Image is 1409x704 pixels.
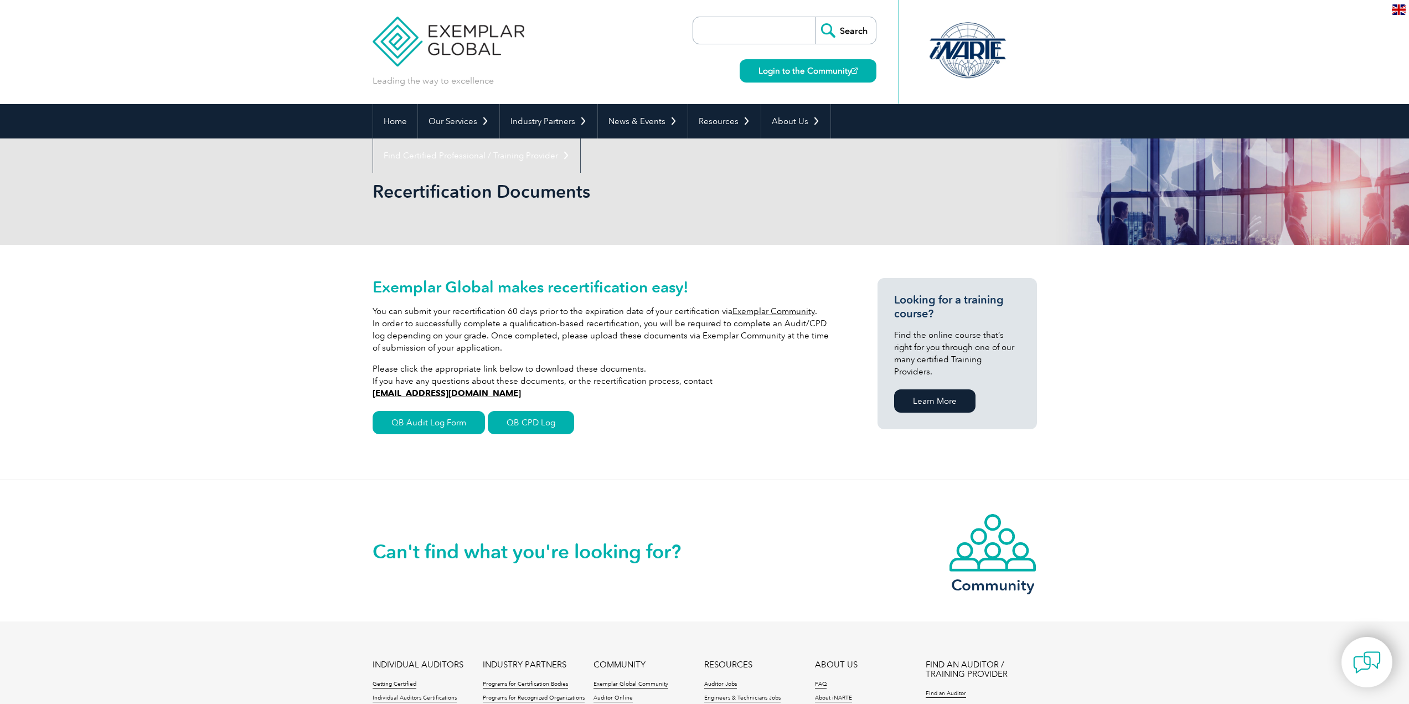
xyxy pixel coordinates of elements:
a: Industry Partners [500,104,597,138]
a: [EMAIL_ADDRESS][DOMAIN_NAME] [373,388,521,398]
a: QB Audit Log Form [373,411,485,434]
a: QB CPD Log [488,411,574,434]
a: Exemplar Community [732,306,815,316]
a: About Us [761,104,830,138]
a: Exemplar Global Community [593,681,668,688]
a: Getting Certified [373,681,416,688]
a: FAQ [815,681,827,688]
a: Engineers & Technicians Jobs [704,695,781,702]
img: icon-community.webp [948,513,1037,573]
a: Resources [688,104,761,138]
a: Learn More [894,389,976,413]
a: Find Certified Professional / Training Provider [373,138,580,173]
img: open_square.png [851,68,858,74]
p: You can submit your recertification 60 days prior to the expiration date of your certification vi... [373,305,838,354]
a: INDUSTRY PARTNERS [483,660,566,670]
p: Leading the way to excellence [373,75,494,87]
h3: Community [948,578,1037,592]
a: Auditor Online [593,695,633,702]
p: Find the online course that’s right for you through one of our many certified Training Providers. [894,329,1020,378]
a: COMMUNITY [593,660,646,670]
a: INDIVIDUAL AUDITORS [373,660,463,670]
a: Our Services [418,104,499,138]
a: RESOURCES [704,660,752,670]
a: Programs for Recognized Organizations [483,695,585,702]
a: About iNARTE [815,695,852,702]
input: Search [815,17,876,44]
a: ABOUT US [815,660,858,670]
a: Auditor Jobs [704,681,737,688]
a: Programs for Certification Bodies [483,681,568,688]
a: Individual Auditors Certifications [373,695,457,702]
h3: Looking for a training course? [894,293,1020,321]
a: News & Events [598,104,688,138]
img: en [1392,4,1406,15]
a: Community [948,513,1037,592]
h2: Exemplar Global makes recertification easy! [373,278,838,296]
a: FIND AN AUDITOR / TRAINING PROVIDER [926,660,1036,679]
a: Login to the Community [740,59,876,83]
h2: Recertification Documents [373,183,838,201]
a: Find an Auditor [926,690,966,698]
p: Please click the appropriate link below to download these documents. If you have any questions ab... [373,363,838,399]
img: contact-chat.png [1353,649,1381,676]
h2: Can't find what you're looking for? [373,543,705,561]
a: Home [373,104,417,138]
